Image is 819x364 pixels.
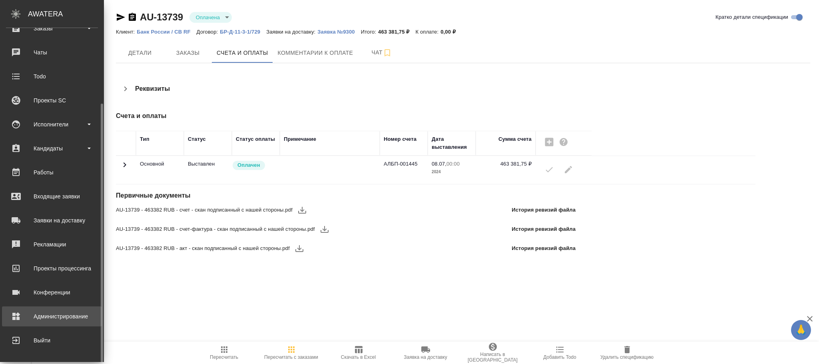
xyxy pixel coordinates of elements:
[476,156,536,184] td: 463 381,75 ₽
[2,306,102,326] a: Администрирование
[317,29,361,35] p: Заявка №9300
[432,161,446,167] p: 08.07,
[6,214,98,226] div: Заявки на доставку
[383,48,392,58] svg: Подписаться
[392,342,459,364] button: Заявка на доставку
[341,354,376,360] span: Скачать в Excel
[220,28,266,35] a: БР-Д-11-3-1/729
[363,48,401,58] span: Чат
[380,156,428,184] td: АЛБП-001445
[6,46,98,58] div: Чаты
[278,48,353,58] span: Комментарии к оплате
[116,225,315,233] span: AU-13739 - 463382 RUB - счет-фактура - скан подписанный с нашей стороны.pdf
[2,210,102,230] a: Заявки на доставку
[512,244,576,252] p: История ревизий файла
[237,161,260,169] p: Оплачен
[136,156,184,184] td: Основной
[193,14,222,21] button: Оплачена
[446,161,460,167] p: 00:00
[404,354,447,360] span: Заявка на доставку
[217,48,268,58] span: Счета и оплаты
[189,12,232,23] div: Оплачена
[169,48,207,58] span: Заказы
[432,135,472,151] div: Дата выставления
[498,135,532,143] div: Сумма счета
[378,29,415,35] p: 463 381,75 ₽
[116,29,137,35] p: Клиент:
[28,6,104,22] div: AWATERA
[197,29,220,35] p: Договор:
[512,225,576,233] p: История ревизий файла
[137,29,196,35] p: Банк России / CB RF
[116,191,579,200] h4: Первичные документы
[317,28,361,36] button: Заявка №9300
[120,165,130,171] span: Toggle Row Expanded
[6,238,98,250] div: Рекламации
[415,29,440,35] p: К оплате:
[128,12,137,22] button: Скопировать ссылку
[600,354,654,360] span: Удалить спецификацию
[594,342,661,364] button: Удалить спецификацию
[432,168,472,176] p: 2024
[6,190,98,202] div: Входящие заявки
[258,342,325,364] button: Пересчитать с заказами
[6,22,98,34] div: Заказы
[715,13,788,21] span: Кратко детали спецификации
[6,262,98,274] div: Проекты процессинга
[2,42,102,62] a: Чаты
[2,258,102,278] a: Проекты процессинга
[791,320,811,340] button: 🙏
[794,322,808,338] span: 🙏
[137,28,196,35] a: Банк России / CB RF
[6,166,98,178] div: Работы
[236,135,275,143] div: Статус оплаты
[116,111,579,121] h4: Счета и оплаты
[116,12,126,22] button: Скопировать ссылку для ЯМессенджера
[526,342,594,364] button: Добавить Todo
[2,66,102,86] a: Todo
[2,90,102,110] a: Проекты SC
[2,186,102,206] a: Входящие заявки
[459,342,526,364] button: Написать в [GEOGRAPHIC_DATA]
[2,330,102,350] a: Выйти
[325,342,392,364] button: Скачать в Excel
[191,342,258,364] button: Пересчитать
[116,206,293,214] span: AU-13739 - 463382 RUB - счет - скан подписанный с нашей стороны.pdf
[266,29,317,35] p: Заявки на доставку:
[116,244,290,252] span: AU-13739 - 463382 RUB - акт - скан подписанный с нашей стороны.pdf
[6,94,98,106] div: Проекты SC
[220,29,266,35] p: БР-Д-11-3-1/729
[140,12,183,22] a: AU-13739
[6,142,98,154] div: Кандидаты
[361,29,378,35] p: Итого:
[543,354,576,360] span: Добавить Todo
[140,135,149,143] div: Тип
[2,234,102,254] a: Рекламации
[284,135,316,143] div: Примечание
[464,352,522,363] span: Написать в [GEOGRAPHIC_DATA]
[264,354,318,360] span: Пересчитать с заказами
[2,282,102,302] a: Конференции
[6,286,98,298] div: Конференции
[6,334,98,346] div: Выйти
[512,206,576,214] p: История ревизий файла
[6,310,98,322] div: Администрирование
[6,118,98,130] div: Исполнители
[135,84,170,94] h4: Реквизиты
[440,29,462,35] p: 0,00 ₽
[188,160,228,168] p: Все изменения в спецификации заблокированы
[384,135,416,143] div: Номер счета
[210,354,238,360] span: Пересчитать
[121,48,159,58] span: Детали
[2,162,102,182] a: Работы
[6,70,98,82] div: Todo
[188,135,206,143] div: Статус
